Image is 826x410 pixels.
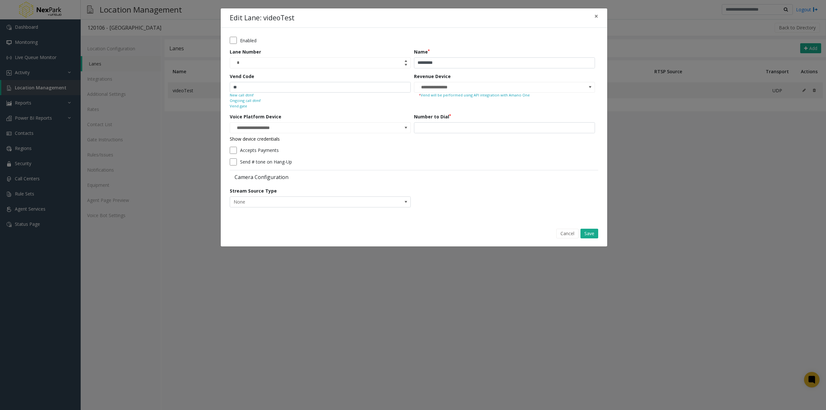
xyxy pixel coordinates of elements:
[230,197,374,207] span: None
[594,12,598,21] span: ×
[240,147,279,154] label: Accepts Payments
[556,229,579,238] button: Cancel
[230,48,261,55] label: Lane Number
[401,58,410,63] span: Increase value
[419,93,590,98] small: Vend will be performed using API integration with Amano One
[230,73,254,80] label: Vend Code
[230,13,295,23] h4: Edit Lane: videoTest
[230,174,412,181] label: Camera Configuration
[230,113,281,120] label: Voice Platform Device
[414,48,430,55] label: Name
[230,187,277,194] label: Stream Source Type
[230,136,280,142] a: Show device credentials
[230,98,261,104] small: Ongoing call dtmf
[240,158,292,165] label: Send # tone on Hang-Up
[230,104,247,109] small: Vend gate
[580,229,598,238] button: Save
[590,8,603,24] button: Close
[414,73,451,80] label: Revenue Device
[414,113,451,120] label: Number to Dial
[401,63,410,68] span: Decrease value
[240,37,257,44] label: Enabled
[230,93,254,98] small: New call dtmf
